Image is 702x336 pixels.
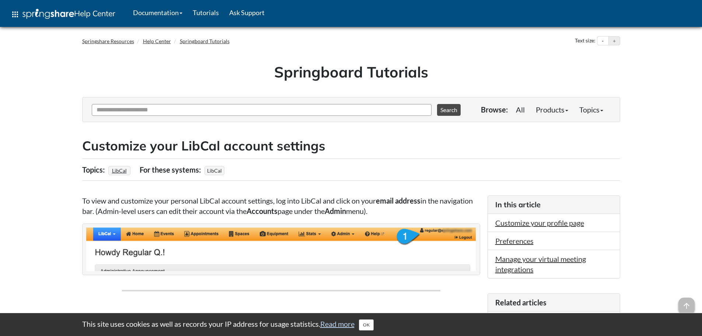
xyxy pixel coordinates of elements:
[247,207,277,215] strong: Accounts
[573,36,597,46] div: Text size:
[86,228,476,271] img: the email address link in the navigation bar
[530,102,574,117] a: Products
[481,104,508,115] p: Browse:
[359,319,374,330] button: Close
[609,37,620,45] button: Increase text size
[597,37,608,45] button: Decrease text size
[376,196,420,205] strong: email address
[574,102,609,117] a: Topics
[128,3,188,22] a: Documentation
[82,38,134,44] a: Springshare Resources
[143,38,171,44] a: Help Center
[678,298,695,307] a: arrow_upward
[224,3,270,22] a: Ask Support
[11,10,20,19] span: apps
[82,163,106,177] div: Topics:
[74,8,115,18] span: Help Center
[495,254,586,274] a: Manage your virtual meeting integrations
[320,319,355,328] a: Read more
[75,319,628,330] div: This site uses cookies as well as records your IP address for usage statistics.
[495,200,612,210] h3: In this article
[205,166,224,175] span: LibCal
[495,298,546,307] span: Related articles
[6,3,121,25] a: apps Help Center
[188,3,224,22] a: Tutorials
[88,62,615,82] h1: Springboard Tutorials
[82,310,480,326] h3: Customize your profile page
[495,236,534,245] a: Preferences
[82,195,480,216] p: To view and customize your personal LibCal account settings, log into LibCal and click on your in...
[325,207,346,215] strong: Admin
[82,137,620,155] h2: Customize your LibCal account settings
[495,218,584,227] a: Customize your profile page
[678,298,695,314] span: arrow_upward
[437,104,461,116] button: Search
[180,38,230,44] a: Springboard Tutorials
[111,165,128,176] a: LibCal
[140,163,203,177] div: For these systems:
[22,9,74,19] img: Springshare
[510,102,530,117] a: All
